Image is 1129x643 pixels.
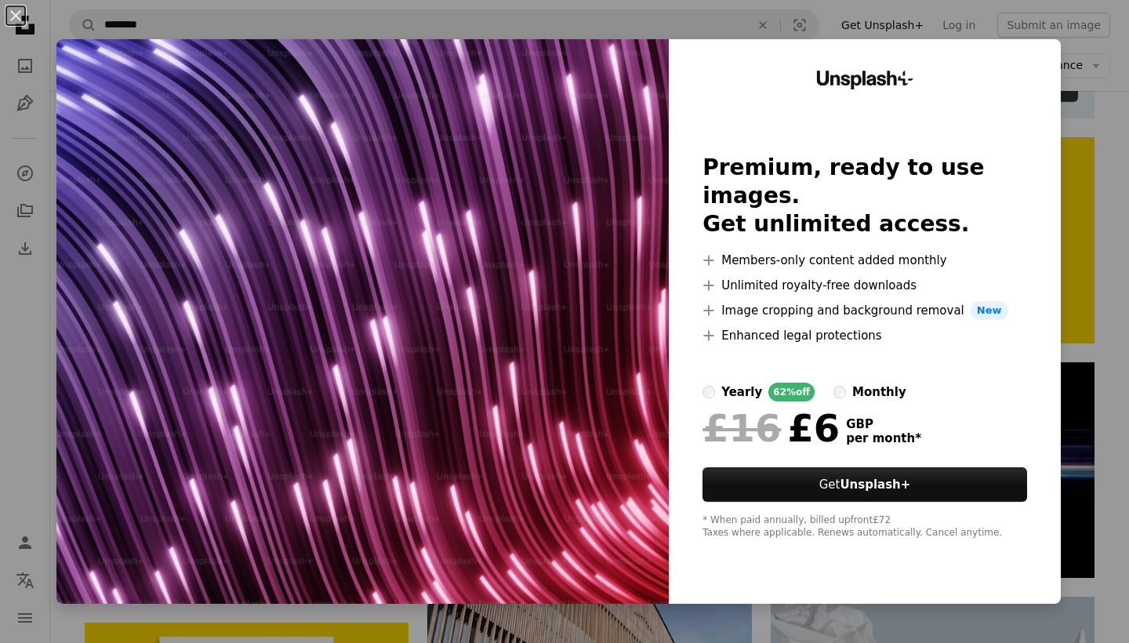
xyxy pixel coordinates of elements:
[840,478,910,492] strong: Unsplash+
[846,417,921,431] span: GBP
[702,251,1027,270] li: Members-only content added monthly
[702,386,715,398] input: yearly62%off
[768,383,815,401] div: 62% off
[971,301,1008,320] span: New
[702,301,1027,320] li: Image cropping and background removal
[702,514,1027,539] div: * When paid annually, billed upfront £72 Taxes where applicable. Renews automatically. Cancel any...
[846,431,921,445] span: per month *
[852,383,906,401] div: monthly
[702,467,1027,502] button: GetUnsplash+
[721,383,762,401] div: yearly
[702,408,781,449] span: £16
[702,326,1027,345] li: Enhanced legal protections
[702,408,840,449] div: £6
[833,386,846,398] input: monthly
[702,154,1027,238] h2: Premium, ready to use images. Get unlimited access.
[702,276,1027,295] li: Unlimited royalty-free downloads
